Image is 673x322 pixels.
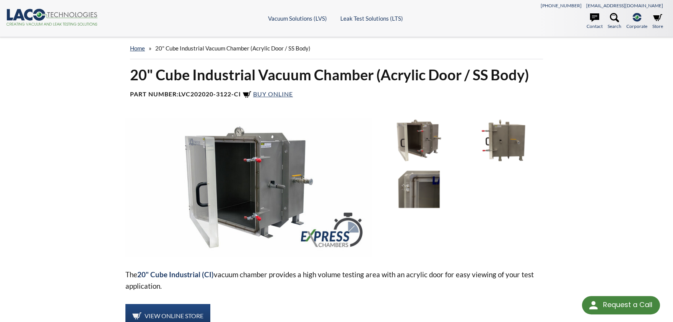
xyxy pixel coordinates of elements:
[582,296,660,314] div: Request a Call
[130,45,145,52] a: home
[268,15,327,22] a: Vacuum Solutions (LVS)
[652,13,663,30] a: Store
[125,269,548,292] p: The vacuum chamber provides a high volume testing area with an acrylic door for easy viewing of y...
[253,90,293,98] span: Buy Online
[340,15,403,22] a: Leak Test Solutions (LTS)
[130,65,543,84] h1: 20" Cube Industrial Vacuum Chamber (Acrylic Door / SS Body)
[608,13,621,30] a: Search
[379,118,459,163] img: 20" X 20" CI Vacuum Chamber (Acrylic Door / SS Body), angled view
[130,90,543,99] h4: Part Number:
[626,23,647,30] span: Corporate
[587,13,603,30] a: Contact
[137,270,214,279] strong: 20" Cube Industrial (CI)
[145,312,203,319] span: View Online Store
[586,3,663,8] a: [EMAIL_ADDRESS][DOMAIN_NAME]
[155,45,310,52] span: 20" Cube Industrial Vacuum Chamber (Acrylic Door / SS Body)
[603,296,652,314] div: Request a Call
[242,90,293,98] a: Buy Online
[541,3,582,8] a: [PHONE_NUMBER]
[463,118,544,163] img: 20" X 20" CI Vacuum Chamber (Acrylic Door / SS Body) side view
[125,118,372,257] img: LVC202020-3122-CI Express Chamber
[130,37,543,59] div: »
[587,299,600,311] img: round button
[379,167,459,212] img: 20" X 20" CI Vacuum Chamber (Acrylic Door / SS Body) Hinge
[179,90,241,98] b: LVC202020-3122-CI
